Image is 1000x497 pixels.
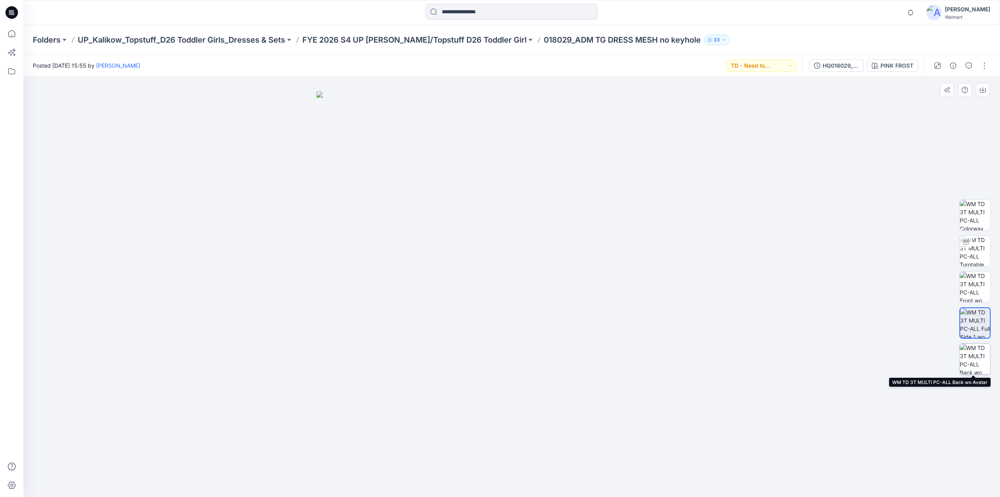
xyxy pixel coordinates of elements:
span: Posted [DATE] 15:55 by [33,61,140,70]
a: FYE 2026 S4 UP [PERSON_NAME]/Topstuff D26 Toddler Girl [302,34,527,45]
button: Details [947,59,959,72]
button: 33 [704,34,730,45]
button: PINK FROST [867,59,918,72]
a: UP_Kalikow_Topstuff_D26 Toddler Girls_Dresses & Sets [78,34,285,45]
div: HQ018029_PP MESH FINAL [823,61,859,70]
button: HQ018029_PP MESH FINAL [809,59,864,72]
img: WM TD 3T MULTI PC-ALL Back wo Avatar [960,344,990,374]
img: WM TD 3T MULTI PC-ALL Full Side 1 wo Avatar [960,308,990,338]
div: [PERSON_NAME] [945,5,990,14]
img: WM TD 3T MULTI PC-ALL Colorway wo Avatar [960,200,990,230]
div: PINK FROST [880,61,913,70]
img: WM TD 3T MULTI PC-ALL Front wo Avatar [960,272,990,302]
a: Folders [33,34,61,45]
p: 018029_ADM TG DRESS MESH no keyhole [544,34,701,45]
p: 33 [714,36,720,44]
div: Walmart [945,14,990,20]
img: avatar [926,5,942,20]
a: [PERSON_NAME] [96,62,140,69]
img: WM TD 3T MULTI PC-ALL Turntable with Avatar [960,236,990,266]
